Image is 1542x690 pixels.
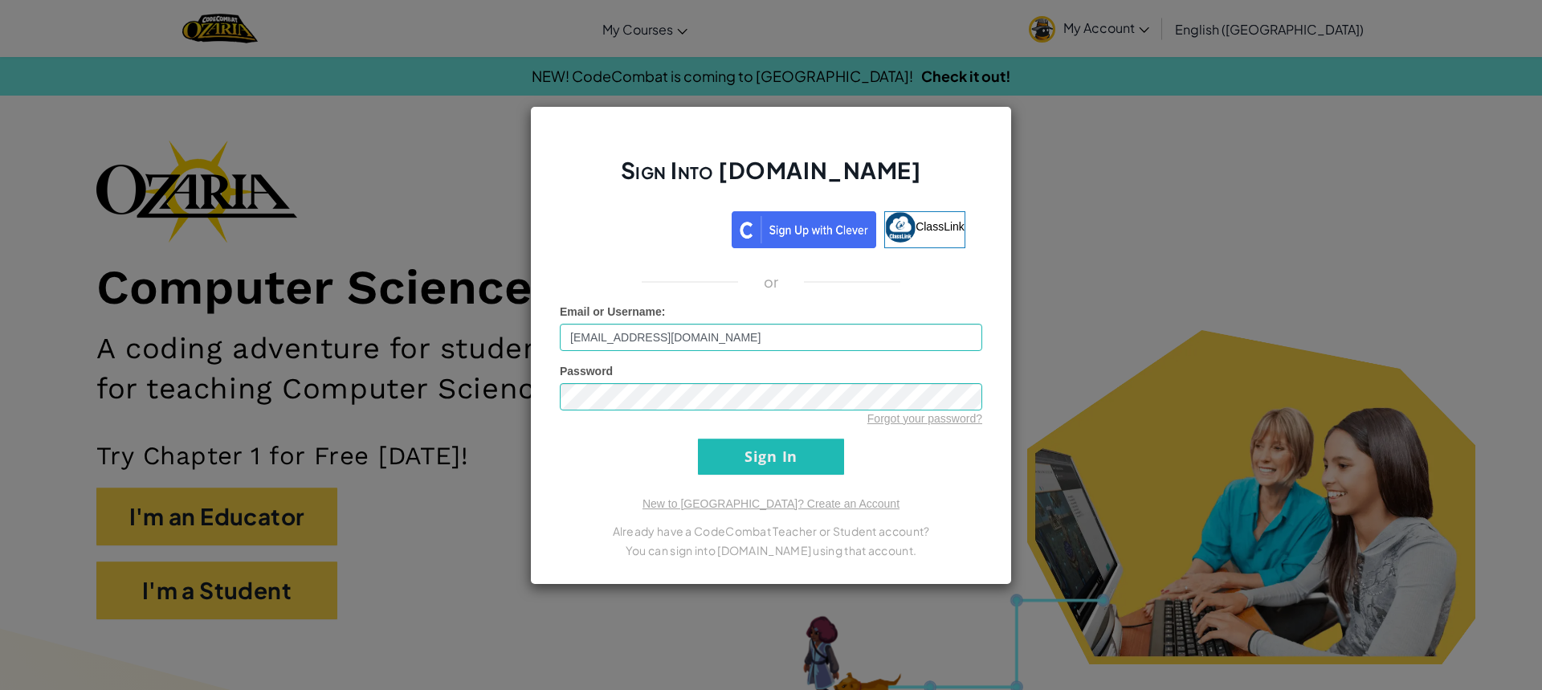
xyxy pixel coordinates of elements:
p: or [764,272,779,292]
iframe: Sign in with Google Button [569,210,732,245]
span: ClassLink [916,219,965,232]
a: New to [GEOGRAPHIC_DATA]? Create an Account [642,497,899,510]
p: Already have a CodeCombat Teacher or Student account? [560,521,982,541]
img: clever_sso_button@2x.png [732,211,876,248]
a: Forgot your password? [867,412,982,425]
label: : [560,304,666,320]
h2: Sign Into [DOMAIN_NAME] [560,155,982,202]
p: You can sign into [DOMAIN_NAME] using that account. [560,541,982,560]
span: Password [560,365,613,378]
span: Email or Username [560,305,662,318]
img: classlink-logo-small.png [885,212,916,243]
input: Sign In [698,439,844,475]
